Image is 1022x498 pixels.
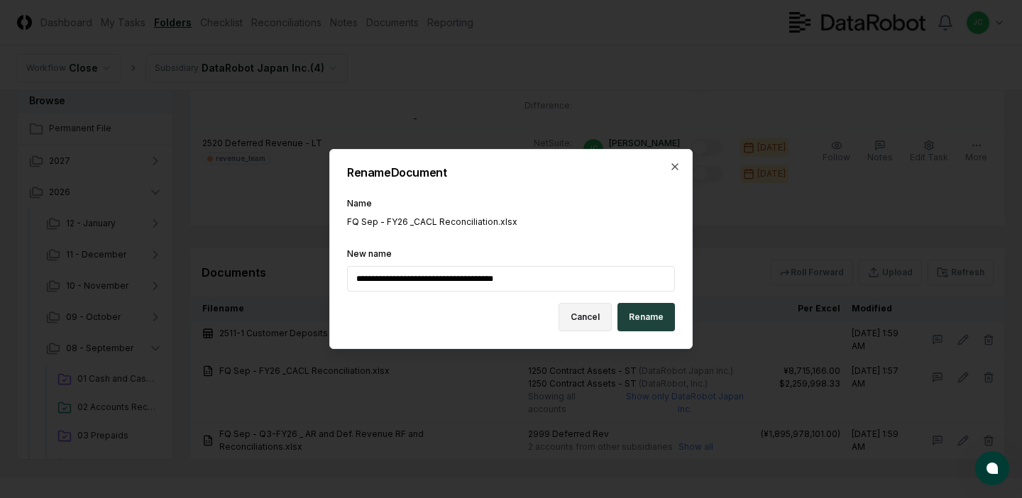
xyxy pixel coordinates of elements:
h2: Rename Document [347,167,675,178]
label: New name [347,248,392,259]
button: Rename [617,303,675,331]
button: Cancel [559,303,612,331]
label: Name [347,198,372,209]
div: FQ Sep - FY26 _CACL Reconciliation.xlsx [347,216,675,228]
